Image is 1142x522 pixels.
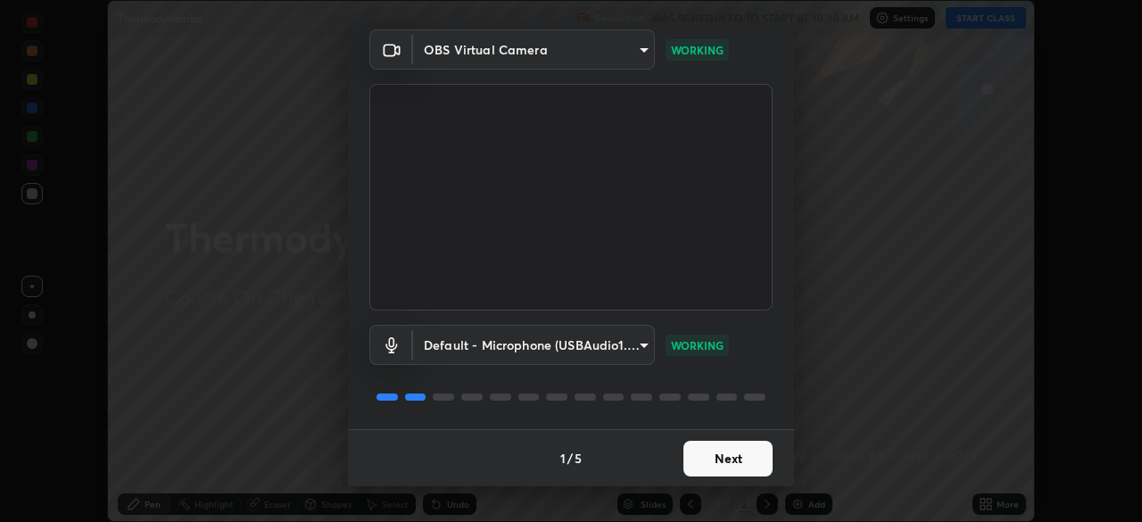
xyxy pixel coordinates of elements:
h4: 5 [575,449,582,468]
h4: 1 [560,449,566,468]
p: WORKING [671,337,724,353]
div: OBS Virtual Camera [413,325,655,365]
button: Next [683,441,773,476]
div: OBS Virtual Camera [413,29,655,70]
p: WORKING [671,42,724,58]
h4: / [567,449,573,468]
